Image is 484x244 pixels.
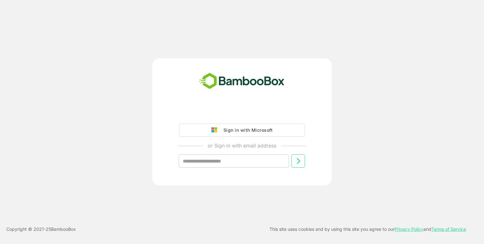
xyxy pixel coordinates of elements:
[179,124,305,137] button: Sign in with Microsoft
[208,142,276,149] p: or Sign in with email address
[395,226,423,232] a: Privacy Policy
[220,126,273,134] div: Sign in with Microsoft
[6,225,76,233] p: Copyright © 2021- 25 BambooBox
[211,127,220,133] img: google
[196,71,288,91] img: bamboobox
[176,106,308,120] iframe: Sign in with Google Button
[269,225,466,233] p: This site uses cookies and by using this site you agree to our and
[431,226,466,232] a: Terms of Service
